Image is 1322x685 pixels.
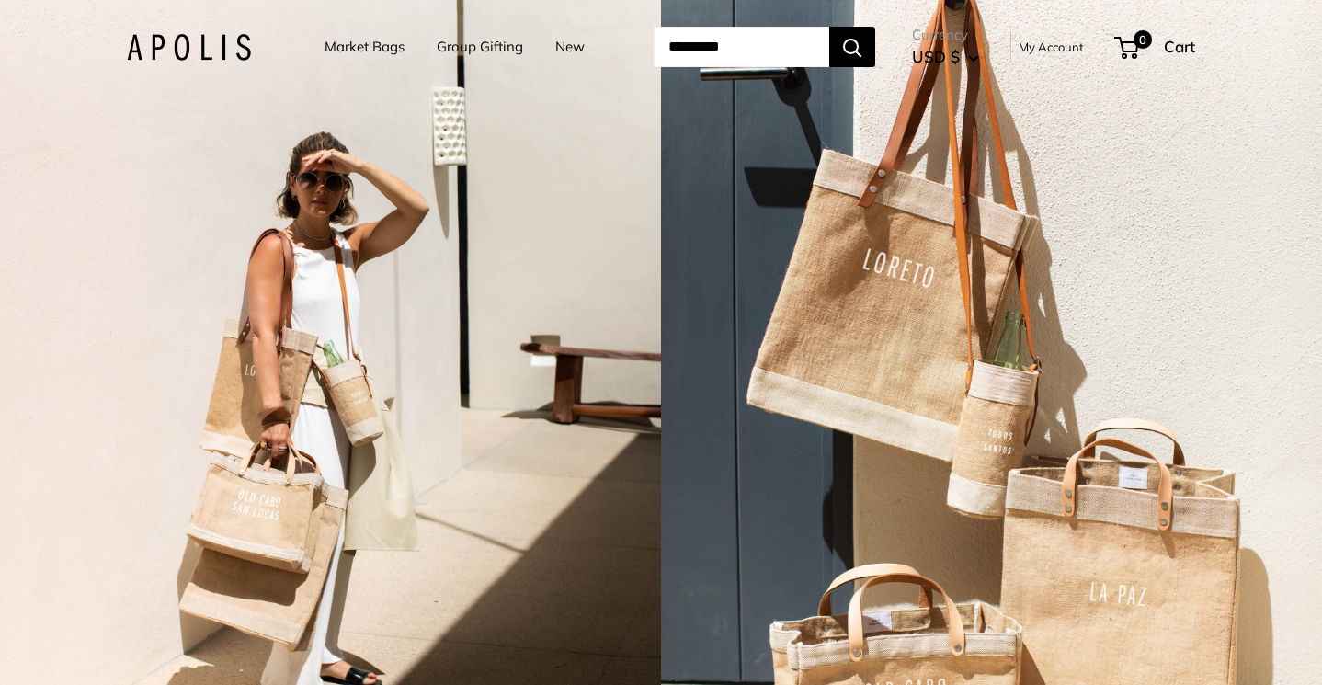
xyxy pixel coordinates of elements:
button: Search [829,27,875,67]
span: 0 [1134,30,1152,49]
span: Currency [912,22,979,48]
a: New [555,34,585,60]
input: Search... [654,27,829,67]
a: Group Gifting [437,34,523,60]
span: Cart [1164,37,1195,56]
a: My Account [1019,36,1084,58]
a: Market Bags [325,34,405,60]
button: USD $ [912,42,979,72]
a: 0 Cart [1116,32,1195,62]
img: Apolis [127,34,251,61]
span: USD $ [912,47,960,66]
